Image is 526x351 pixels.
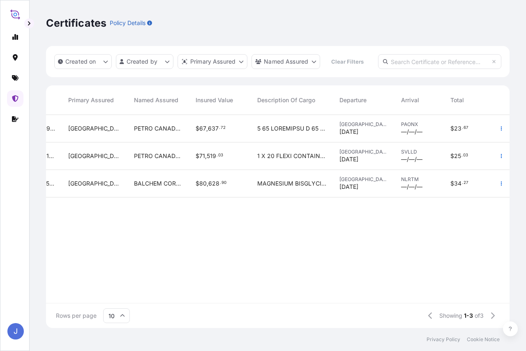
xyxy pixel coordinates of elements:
[68,124,121,133] span: [GEOGRAPHIC_DATA]
[68,96,114,104] span: Primary Assured
[220,181,221,184] span: .
[257,152,326,160] span: 1 X 20 FLEXI CONTAINER NON HAZ LUBRICANTS CMAU 2312023 SEAL 218953 2194941 42 18620 KGS GROSS
[463,154,468,157] span: 03
[221,126,226,129] span: 72
[54,54,112,69] button: createdOn Filter options
[339,149,388,155] span: [GEOGRAPHIC_DATA]
[339,155,358,163] span: [DATE]
[219,126,220,129] span: .
[427,336,460,343] a: Privacy Policy
[401,128,422,136] span: —/—/—
[190,57,235,66] p: Primary Assured
[462,126,463,129] span: .
[401,96,419,104] span: Arrival
[134,179,182,188] span: BALCHEM CORPORATION
[207,153,216,159] span: 519
[199,153,205,159] span: 71
[46,16,106,30] p: Certificates
[56,312,97,320] span: Rows per page
[339,96,367,104] span: Departure
[454,126,461,131] span: 23
[208,181,219,186] span: 628
[454,181,461,186] span: 34
[401,183,422,191] span: —/—/—
[257,96,315,104] span: Description Of Cargo
[208,126,219,131] span: 637
[339,183,358,191] span: [DATE]
[221,181,226,184] span: 90
[475,312,484,320] span: of 3
[264,57,308,66] p: Named Assured
[196,96,233,104] span: Insured Value
[450,181,454,186] span: $
[199,126,206,131] span: 67
[116,54,173,69] button: createdBy Filter options
[196,126,199,131] span: $
[467,336,500,343] a: Cookie Notice
[218,154,223,157] span: 03
[134,124,182,133] span: PETRO CANADA LUBRICANTS
[257,124,326,133] span: 5 65 LOREMIPSU D 65 SITA 286578743 CO ADIP 2058 55 EL 4885 SEDDOEIUSMODTEM INCIDIDUNTUTLAB ETD MA...
[178,54,247,69] button: distributor Filter options
[206,126,208,131] span: ,
[339,121,388,128] span: [GEOGRAPHIC_DATA]
[68,179,121,188] span: [GEOGRAPHIC_DATA]
[454,153,461,159] span: 25
[339,176,388,183] span: [GEOGRAPHIC_DATA]
[14,327,18,335] span: J
[461,154,463,157] span: .
[401,149,437,155] span: SVLLD
[68,152,121,160] span: [GEOGRAPHIC_DATA]
[110,19,145,27] p: Policy Details
[450,96,464,104] span: Total
[65,57,96,66] p: Created on
[401,121,437,128] span: PAONX
[450,153,454,159] span: $
[257,179,326,188] span: MAGNESIUM BISGLYCINATE CHELAT
[134,96,178,104] span: Named Assured
[462,181,463,184] span: .
[251,54,320,69] button: cargoOwner Filter options
[331,57,364,66] p: Clear Filters
[196,153,199,159] span: $
[196,181,199,186] span: $
[401,176,437,183] span: NLRTM
[464,126,468,129] span: 67
[207,181,208,186] span: ,
[378,54,501,69] input: Search Certificate or Reference...
[127,57,158,66] p: Created by
[217,154,218,157] span: .
[464,181,468,184] span: 27
[401,155,422,163] span: —/—/—
[134,152,182,160] span: PETRO CANADA LUBRICANTS
[450,126,454,131] span: $
[464,312,473,320] span: 1-3
[205,153,207,159] span: ,
[439,312,462,320] span: Showing
[324,55,370,68] button: Clear Filters
[199,181,207,186] span: 80
[339,128,358,136] span: [DATE]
